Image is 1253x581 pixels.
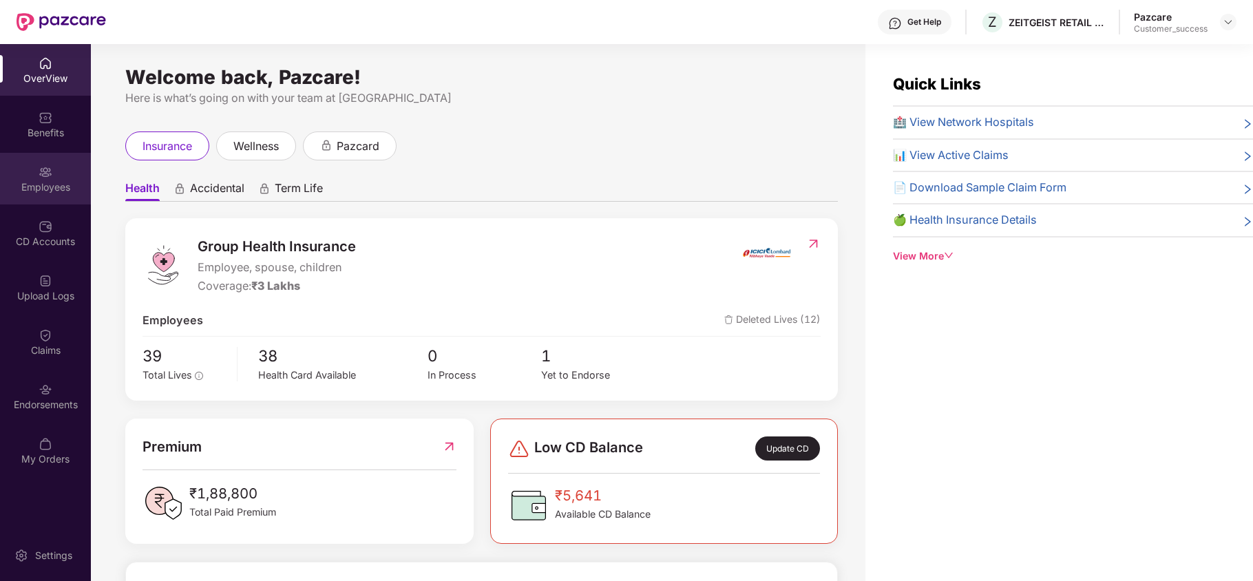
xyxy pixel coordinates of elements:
div: View More [893,249,1253,264]
img: svg+xml;base64,PHN2ZyBpZD0iSGVscC0zMngzMiIgeG1sbnM9Imh0dHA6Ly93d3cudzMub3JnLzIwMDAvc3ZnIiB3aWR0aD... [888,17,902,30]
div: Customer_success [1134,23,1208,34]
span: right [1242,214,1253,229]
span: ₹3 Lakhs [251,279,300,293]
img: logo [143,244,184,286]
span: Health [125,181,160,201]
img: svg+xml;base64,PHN2ZyBpZD0iRW1wbG95ZWVzIiB4bWxucz0iaHR0cDovL3d3dy53My5vcmcvMjAwMC9zdmciIHdpZHRoPS... [39,165,52,179]
span: 38 [258,344,428,368]
img: svg+xml;base64,PHN2ZyBpZD0iVXBsb2FkX0xvZ3MiIGRhdGEtbmFtZT0iVXBsb2FkIExvZ3MiIHhtbG5zPSJodHRwOi8vd3... [39,274,52,288]
span: Accidental [190,181,244,201]
div: Get Help [907,17,941,28]
span: info-circle [195,372,203,380]
span: 39 [143,344,227,368]
span: pazcard [337,138,379,155]
span: 📄 Download Sample Claim Form [893,179,1066,196]
img: svg+xml;base64,PHN2ZyBpZD0iSG9tZSIgeG1sbnM9Imh0dHA6Ly93d3cudzMub3JnLzIwMDAvc3ZnIiB3aWR0aD0iMjAiIG... [39,56,52,70]
span: Premium [143,436,202,458]
span: Available CD Balance [555,507,651,522]
div: animation [258,182,271,195]
span: Low CD Balance [534,436,643,461]
span: Deleted Lives (12) [724,312,821,329]
span: 📊 View Active Claims [893,147,1009,164]
div: Health Card Available [258,368,428,383]
div: Here is what’s going on with your team at [GEOGRAPHIC_DATA] [125,89,838,107]
div: Coverage: [198,277,356,295]
img: PaidPremiumIcon [143,483,184,524]
div: animation [173,182,186,195]
div: Welcome back, Pazcare! [125,72,838,83]
span: right [1242,149,1253,164]
div: Pazcare [1134,10,1208,23]
span: Total Paid Premium [189,505,276,520]
img: svg+xml;base64,PHN2ZyBpZD0iTXlfT3JkZXJzIiBkYXRhLW5hbWU9Ik15IE9yZGVycyIgeG1sbnM9Imh0dHA6Ly93d3cudz... [39,437,52,451]
div: animation [320,139,333,151]
span: right [1242,182,1253,196]
span: wellness [233,138,279,155]
span: right [1242,116,1253,131]
img: svg+xml;base64,PHN2ZyBpZD0iRW5kb3JzZW1lbnRzIiB4bWxucz0iaHR0cDovL3d3dy53My5vcmcvMjAwMC9zdmciIHdpZH... [39,383,52,397]
img: svg+xml;base64,PHN2ZyBpZD0iRHJvcGRvd24tMzJ4MzIiIHhtbG5zPSJodHRwOi8vd3d3LnczLm9yZy8yMDAwL3N2ZyIgd2... [1223,17,1234,28]
span: down [944,251,954,260]
span: insurance [143,138,192,155]
img: New Pazcare Logo [17,13,106,31]
img: svg+xml;base64,PHN2ZyBpZD0iQ0RfQWNjb3VudHMiIGRhdGEtbmFtZT0iQ0QgQWNjb3VudHMiIHhtbG5zPSJodHRwOi8vd3... [39,220,52,233]
span: 0 [428,344,540,368]
img: svg+xml;base64,PHN2ZyBpZD0iQ2xhaW0iIHhtbG5zPSJodHRwOi8vd3d3LnczLm9yZy8yMDAwL3N2ZyIgd2lkdGg9IjIwIi... [39,328,52,342]
div: In Process [428,368,540,383]
span: ₹1,88,800 [189,483,276,505]
span: Employee, spouse, children [198,259,356,276]
span: 1 [541,344,654,368]
img: CDBalanceIcon [508,485,549,526]
span: Term Life [275,181,323,201]
img: svg+xml;base64,PHN2ZyBpZD0iRGFuZ2VyLTMyeDMyIiB4bWxucz0iaHR0cDovL3d3dy53My5vcmcvMjAwMC9zdmciIHdpZH... [508,438,530,460]
div: Update CD [755,436,821,461]
span: Total Lives [143,369,192,381]
img: svg+xml;base64,PHN2ZyBpZD0iQmVuZWZpdHMiIHhtbG5zPSJodHRwOi8vd3d3LnczLm9yZy8yMDAwL3N2ZyIgd2lkdGg9Ij... [39,111,52,125]
span: Z [988,14,997,30]
img: RedirectIcon [806,237,821,251]
img: svg+xml;base64,PHN2ZyBpZD0iU2V0dGluZy0yMHgyMCIgeG1sbnM9Imh0dHA6Ly93d3cudzMub3JnLzIwMDAvc3ZnIiB3aW... [14,549,28,562]
div: ZEITGEIST RETAIL PRIVATE LIMITED [1009,16,1105,29]
span: 🏥 View Network Hospitals [893,114,1034,131]
img: insurerIcon [741,235,792,270]
span: Quick Links [893,74,981,93]
span: Employees [143,312,203,329]
img: RedirectIcon [442,436,456,458]
div: Settings [31,549,76,562]
img: deleteIcon [724,315,733,324]
span: Group Health Insurance [198,235,356,257]
span: ₹5,641 [555,485,651,507]
div: Yet to Endorse [541,368,654,383]
span: 🍏 Health Insurance Details [893,211,1037,229]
